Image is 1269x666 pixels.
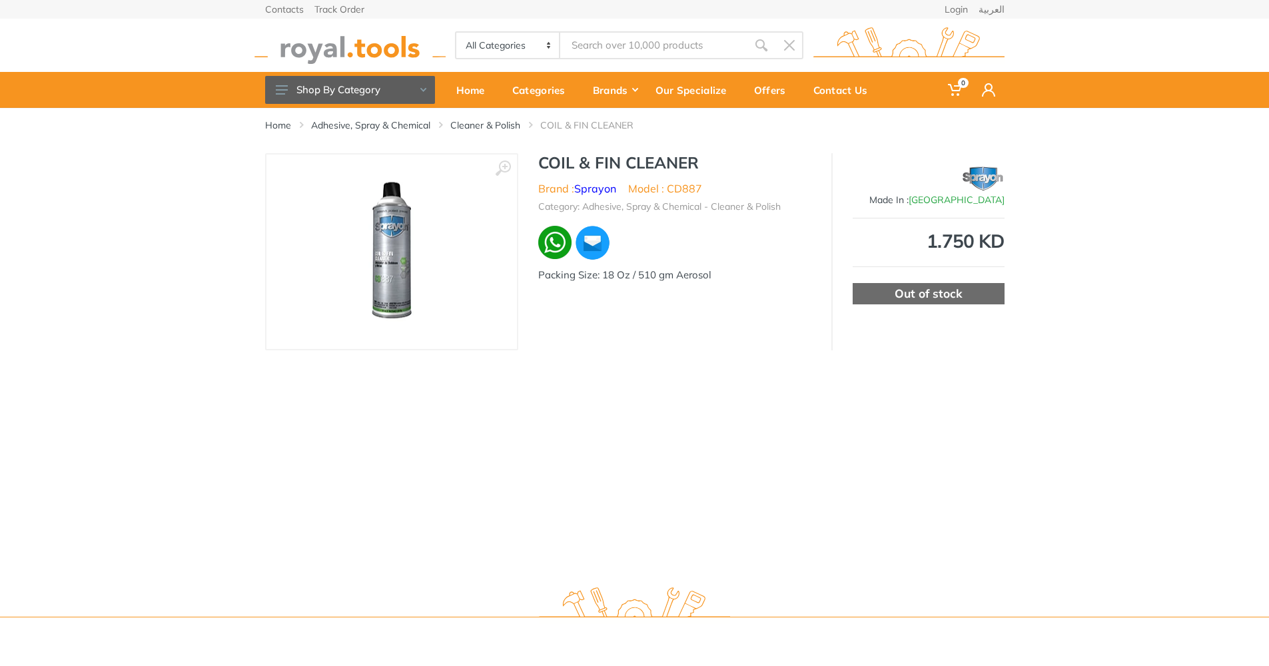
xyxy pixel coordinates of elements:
a: Home [447,72,503,108]
a: Track Order [314,5,364,14]
li: COIL & FIN CLEANER [540,119,653,132]
button: Shop By Category [265,76,435,104]
a: Sprayon [574,182,616,195]
a: Our Specialize [646,72,745,108]
div: 1.750 KD [853,232,1005,250]
a: Login [945,5,968,14]
a: Categories [503,72,584,108]
div: Made In : [853,193,1005,207]
img: ma.webp [574,224,611,261]
a: Contacts [265,5,304,14]
div: Categories [503,76,584,104]
a: 0 [939,72,973,108]
div: Contact Us [804,76,886,104]
a: Home [265,119,291,132]
a: Cleaner & Polish [450,119,520,132]
nav: breadcrumb [265,119,1005,132]
a: Adhesive, Spray & Chemical [311,119,430,132]
img: wa.webp [538,226,572,259]
div: Packing Size: 18 Oz / 510 gm Aerosol [538,268,811,283]
a: Contact Us [804,72,886,108]
a: العربية [979,5,1005,14]
li: Category: Adhesive, Spray & Chemical - Cleaner & Polish [538,200,781,214]
a: Offers [745,72,804,108]
img: royal.tools Logo [254,27,446,64]
select: Category [456,33,561,58]
img: Sprayon [963,160,1005,193]
div: Offers [745,76,804,104]
div: Our Specialize [646,76,745,104]
input: Site search [560,31,747,59]
div: Home [447,76,503,104]
h1: COIL & FIN CLEANER [538,153,811,172]
img: Royal Tools - COIL & FIN CLEANER [328,177,455,327]
div: Brands [584,76,646,104]
li: Brand : [538,180,616,196]
span: 0 [958,78,969,88]
span: [GEOGRAPHIC_DATA] [909,194,1005,206]
li: Model : CD887 [628,180,702,196]
div: Out of stock [853,283,1005,304]
img: royal.tools Logo [813,27,1005,64]
img: royal.tools Logo [539,587,730,624]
